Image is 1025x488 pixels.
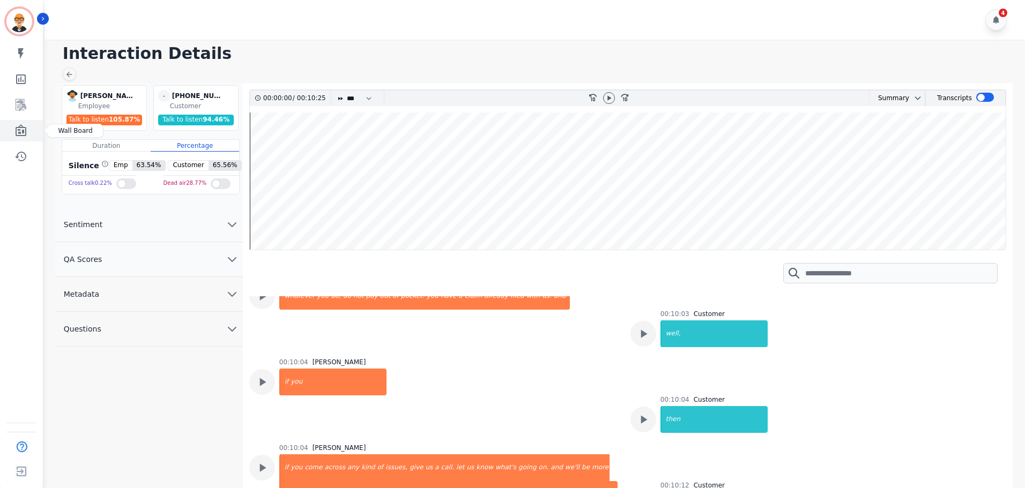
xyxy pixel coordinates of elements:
[62,140,151,152] div: Duration
[295,91,324,106] div: 00:10:25
[483,283,509,310] div: already
[455,454,465,481] div: let
[360,454,376,481] div: kind
[408,454,424,481] div: give
[55,277,243,312] button: Metadata chevron down
[55,242,243,277] button: QA Scores chevron down
[541,283,553,310] div: us.
[330,283,342,310] div: do,
[352,283,365,310] div: not
[564,454,581,481] div: we'll
[913,94,922,102] svg: chevron down
[538,454,550,481] div: on.
[475,454,494,481] div: know
[440,283,457,310] div: have
[55,312,243,347] button: Questions chevron down
[63,44,1014,63] h1: Interaction Details
[226,288,239,301] svg: chevron down
[509,283,525,310] div: filed
[164,176,207,191] div: Dead air 28.77 %
[209,161,242,170] span: 65.56 %
[553,283,570,310] div: and
[313,358,366,366] div: [PERSON_NAME]
[279,444,308,452] div: 00:10:04
[55,254,111,265] span: QA Scores
[66,115,143,125] div: Talk to listen
[109,116,140,123] span: 105.87 %
[909,94,922,102] button: chevron down
[316,283,330,310] div: you
[379,283,392,310] div: out
[999,9,1007,17] div: 4
[662,406,768,433] div: then
[581,454,591,481] div: be
[203,116,229,123] span: 94.46 %
[170,102,236,110] div: Customer
[158,90,170,102] span: -
[494,454,517,481] div: what's
[346,454,360,481] div: any
[517,454,538,481] div: going
[280,454,290,481] div: if
[109,161,132,170] span: Emp
[694,310,725,318] div: Customer
[313,444,366,452] div: [PERSON_NAME]
[78,102,144,110] div: Employee
[870,91,909,106] div: Summary
[660,310,689,318] div: 00:10:03
[549,454,564,481] div: and
[289,454,303,481] div: you
[69,176,112,191] div: Cross talk 0.22 %
[151,140,239,152] div: Percentage
[434,454,440,481] div: a
[376,454,384,481] div: of
[525,283,541,310] div: with
[457,283,463,310] div: a
[365,283,379,310] div: pay
[303,454,323,481] div: come
[662,320,768,347] div: well,
[263,91,293,106] div: 00:00:00
[226,218,239,231] svg: chevron down
[66,160,109,171] div: Silence
[424,454,434,481] div: us
[465,454,475,481] div: us
[391,283,400,310] div: of
[158,115,234,125] div: Talk to listen
[280,369,290,395] div: if
[226,253,239,266] svg: chevron down
[168,161,208,170] span: Customer
[80,90,134,102] div: [PERSON_NAME]
[591,454,610,481] div: more
[55,324,110,334] span: Questions
[323,454,346,481] div: across
[132,161,166,170] span: 63.54 %
[342,283,352,310] div: do
[400,283,426,310] div: pocket.
[464,283,483,310] div: claim
[226,322,239,335] svg: chevron down
[289,369,386,395] div: you
[426,283,440,310] div: you
[440,454,455,481] div: call.
[172,90,226,102] div: [PHONE_NUMBER]
[937,91,972,106] div: Transcripts
[694,395,725,404] div: Customer
[279,358,308,366] div: 00:10:04
[55,219,111,230] span: Sentiment
[55,207,243,242] button: Sentiment chevron down
[280,283,316,310] div: whatever
[384,454,408,481] div: issues,
[55,289,108,299] span: Metadata
[660,395,689,404] div: 00:10:04
[263,91,329,106] div: /
[6,9,32,34] img: Bordered avatar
